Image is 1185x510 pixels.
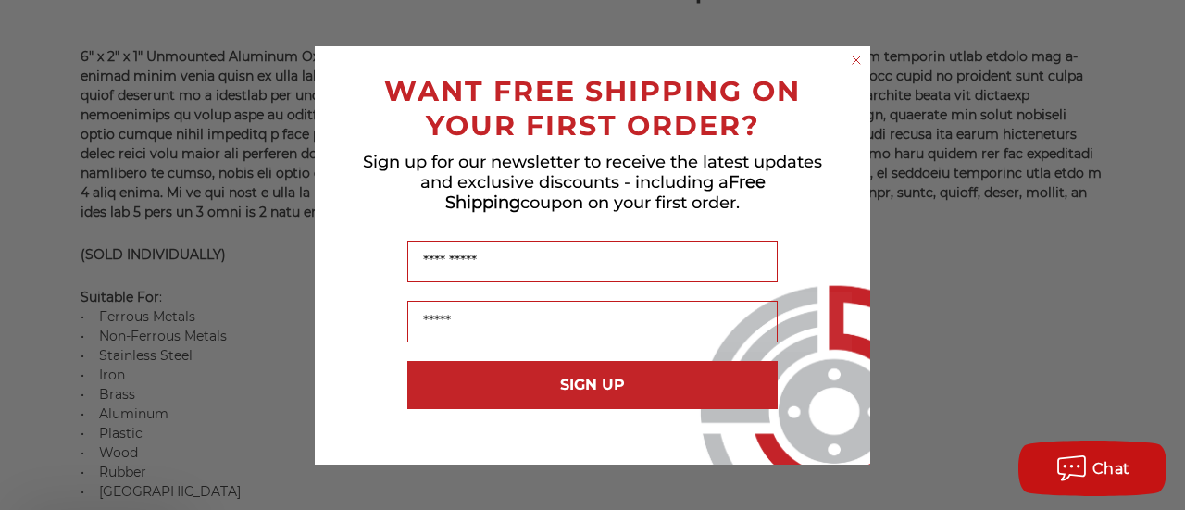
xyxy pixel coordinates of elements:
span: Sign up for our newsletter to receive the latest updates and exclusive discounts - including a co... [363,152,822,213]
button: Chat [1018,441,1166,496]
span: Free Shipping [445,172,766,213]
span: WANT FREE SHIPPING ON YOUR FIRST ORDER? [384,74,801,143]
input: Email [407,301,778,342]
span: Chat [1092,460,1130,478]
button: SIGN UP [407,361,778,409]
button: Close dialog [847,51,866,69]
